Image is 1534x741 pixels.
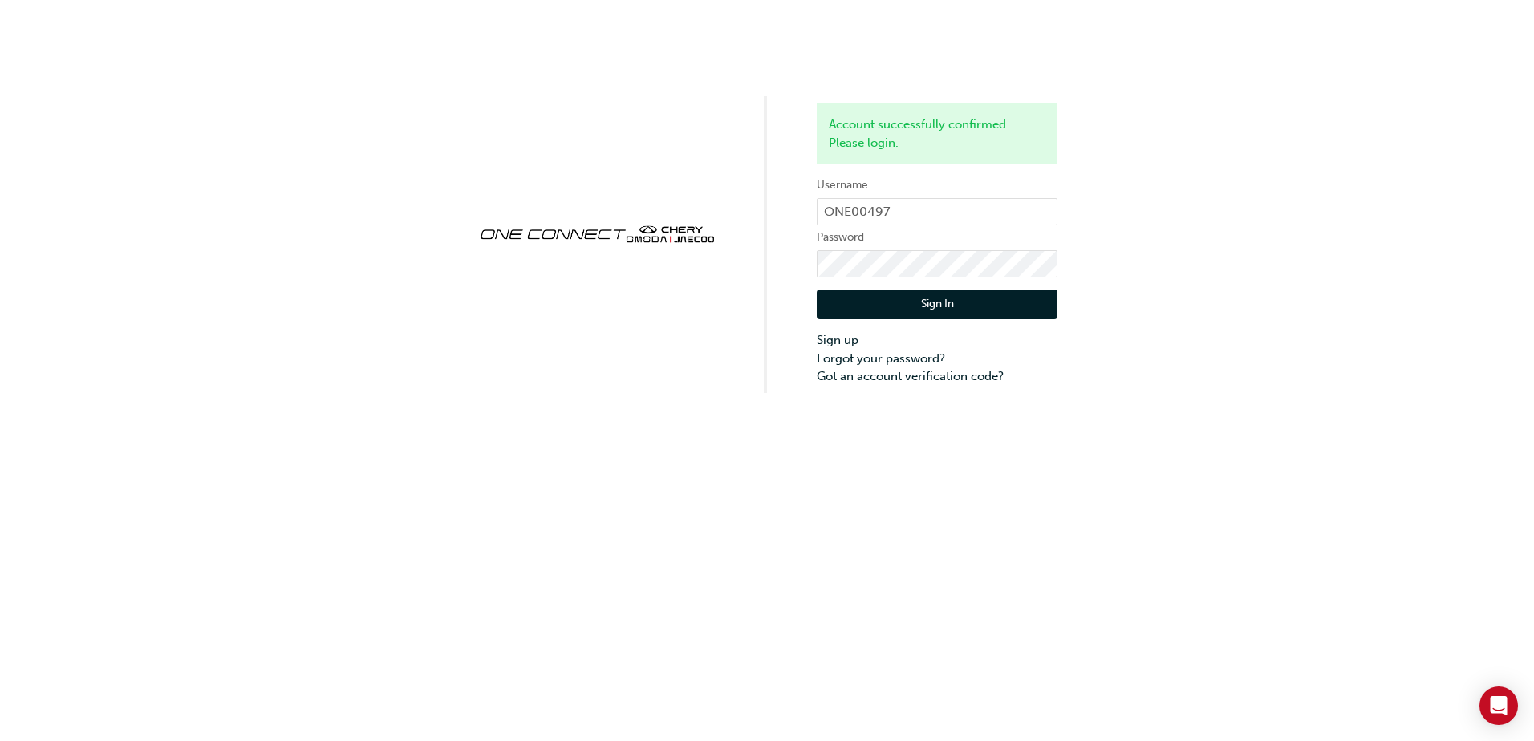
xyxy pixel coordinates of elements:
a: Sign up [817,331,1057,350]
img: oneconnect [477,212,717,253]
div: Account successfully confirmed. Please login. [817,103,1057,164]
a: Got an account verification code? [817,367,1057,386]
label: Password [817,228,1057,247]
label: Username [817,176,1057,195]
a: Forgot your password? [817,350,1057,368]
input: Username [817,198,1057,225]
button: Sign In [817,290,1057,320]
div: Open Intercom Messenger [1479,686,1518,725]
